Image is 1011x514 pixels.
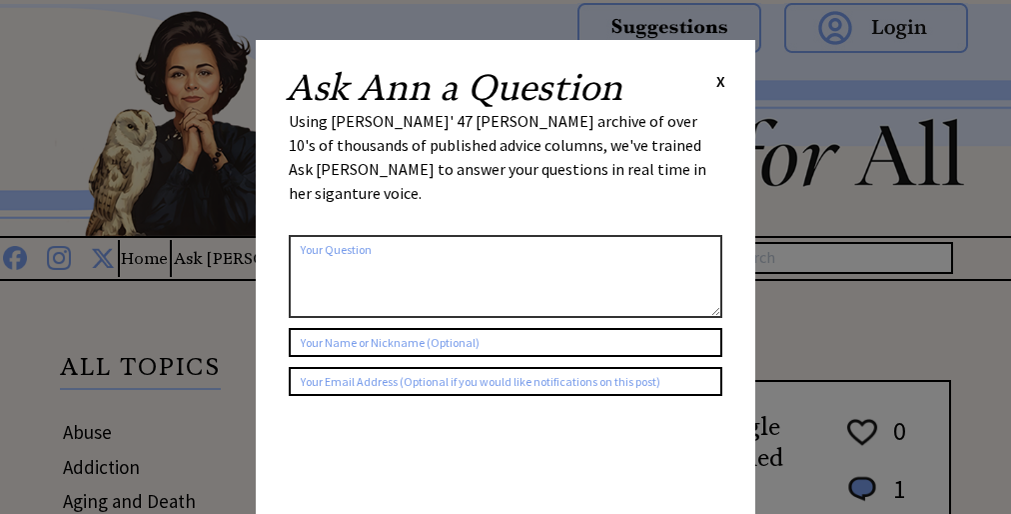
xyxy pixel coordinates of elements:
[716,71,725,91] span: X
[289,416,592,494] iframe: reCAPTCHA
[289,367,722,396] input: Your Email Address (Optional if you would like notifications on this post)
[289,109,722,225] div: Using [PERSON_NAME]' 47 [PERSON_NAME] archive of over 10's of thousands of published advice colum...
[286,70,622,106] h2: Ask Ann a Question
[289,328,722,357] input: Your Name or Nickname (Optional)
